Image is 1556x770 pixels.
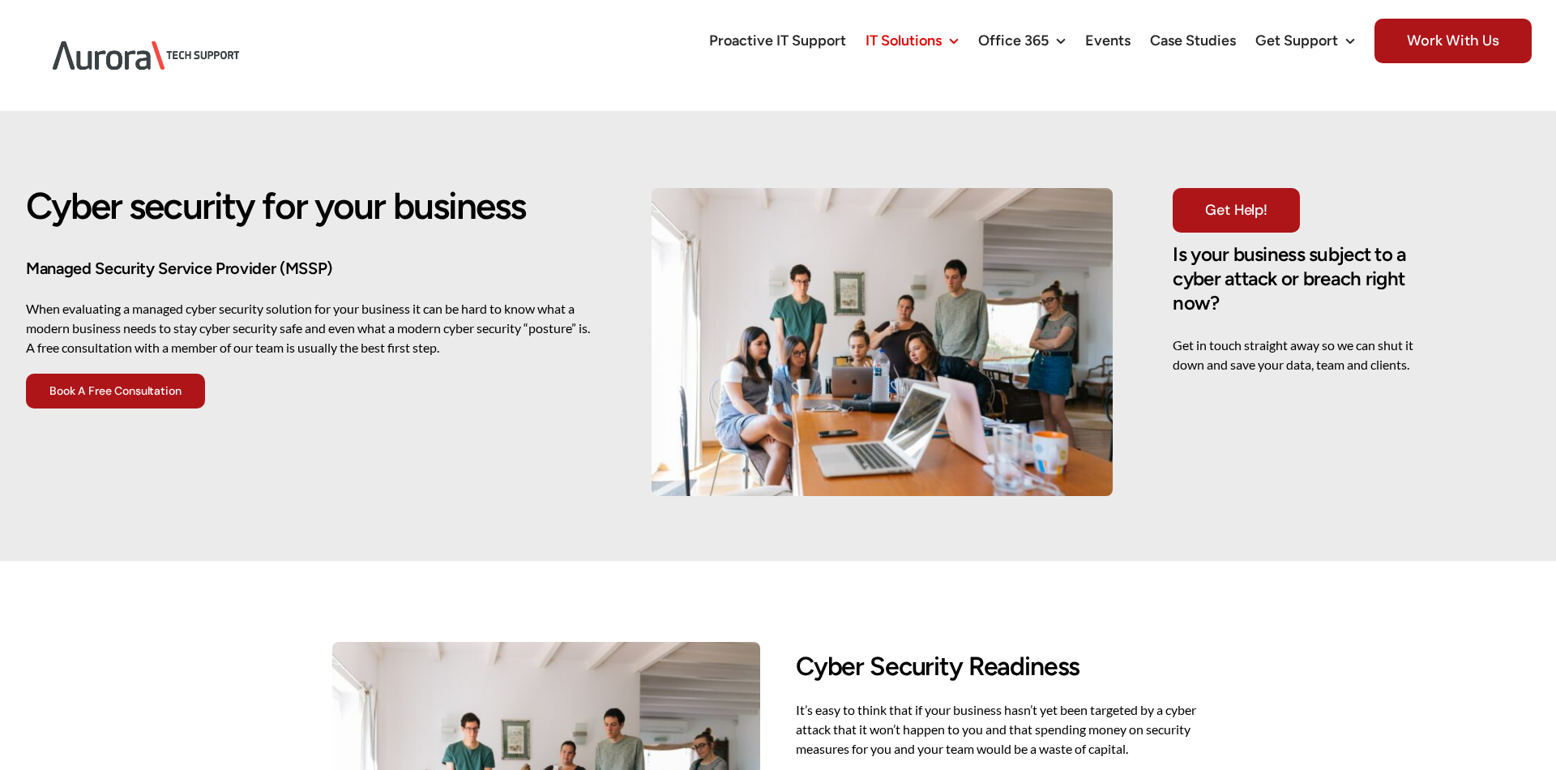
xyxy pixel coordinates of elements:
[652,188,1113,496] img: pexels-fox-1595385
[1173,336,1426,374] p: Get in touch straight away so we can shut it down and save your data, team and clients.
[866,33,942,48] span: IT Solutions
[24,13,267,98] img: Aurora Tech Support Logo
[49,384,182,398] span: Book A Free Consultation
[1173,188,1299,233] a: Get Help!
[1255,33,1338,48] span: Get Support
[26,257,592,280] h4: Managed Security Service Provider (MSSP)
[1173,242,1426,316] h3: Is your business subject to a cyber attack or breach right now?
[1205,202,1267,219] span: Get Help!
[26,186,592,228] h1: Cyber security for your business
[1085,33,1131,48] span: Events
[26,374,205,409] a: Book A Free Consultation
[709,33,846,48] span: Proactive IT Support
[978,33,1049,48] span: Office 365
[796,652,1224,681] h2: Cyber Security Readiness
[26,299,592,357] p: When evaluating a managed cyber security solution for your business it can be hard to know what a...
[796,700,1224,759] p: It’s easy to think that if your business hasn’t yet been targeted by a cyber attack that it won’t...
[1374,19,1532,63] span: Work With Us
[1150,33,1236,48] span: Case Studies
